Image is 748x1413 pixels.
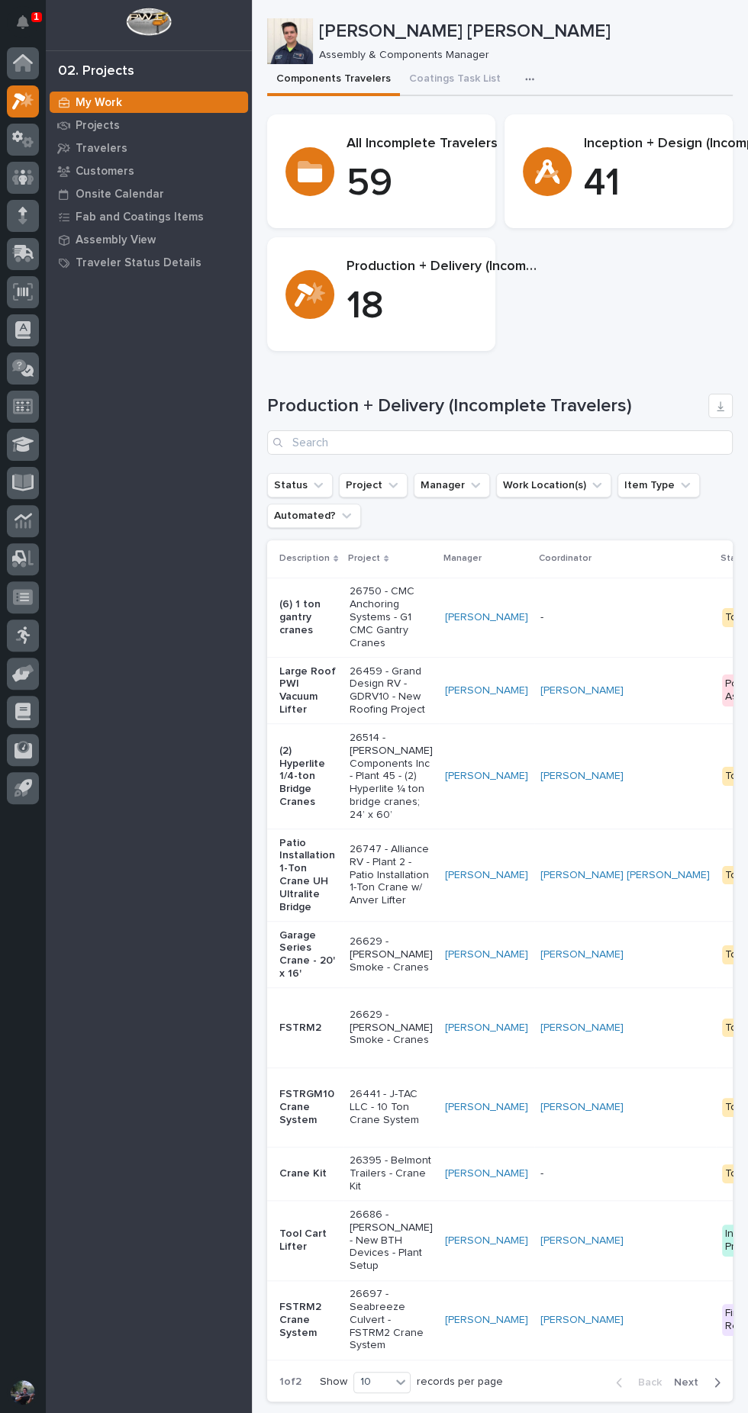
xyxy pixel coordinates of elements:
button: Components Travelers [267,64,400,96]
a: [PERSON_NAME] [540,1314,624,1327]
p: Project [348,550,380,567]
p: My Work [76,96,122,110]
p: 26747 - Alliance RV - Plant 2 - Patio Installation 1-Ton Crane w/ Anver Lifter [350,843,433,907]
p: 26441 - J-TAC LLC - 10 Ton Crane System [350,1088,433,1126]
button: Work Location(s) [496,473,611,497]
a: [PERSON_NAME] [445,869,528,882]
p: Show [320,1376,347,1389]
a: [PERSON_NAME] [540,1022,624,1035]
a: Projects [46,114,252,137]
button: Back [604,1376,668,1389]
p: 26750 - CMC Anchoring Systems - G1 CMC Gantry Cranes [350,585,433,649]
p: Tool Cart Lifter [279,1228,337,1254]
a: [PERSON_NAME] [PERSON_NAME] [540,869,710,882]
button: Project [339,473,408,497]
p: (6) 1 ton gantry cranes [279,598,337,636]
p: Garage Series Crane - 20' x 16' [279,929,337,980]
p: Manager [443,550,482,567]
p: 26697 - Seabreeze Culvert - FSTRM2 Crane System [350,1288,433,1352]
p: [PERSON_NAME] [PERSON_NAME] [319,21,727,43]
p: Patio Installation 1-Ton Crane UH Ultralite Bridge [279,837,337,914]
button: Manager [414,473,490,497]
p: - [540,1167,710,1180]
p: 26629 - [PERSON_NAME] Smoke - Cranes [350,1009,433,1047]
p: Large Roof PWI Vacuum Lifter [279,665,337,716]
p: Traveler Status Details [76,256,202,270]
button: Next [668,1376,733,1389]
a: [PERSON_NAME] [540,948,624,961]
p: 26629 - [PERSON_NAME] Smoke - Cranes [350,935,433,974]
a: [PERSON_NAME] [540,684,624,697]
a: [PERSON_NAME] [540,1234,624,1247]
a: [PERSON_NAME] [540,1101,624,1114]
a: Fab and Coatings Items [46,205,252,228]
p: records per page [417,1376,503,1389]
button: Status [267,473,333,497]
p: Description [279,550,330,567]
p: Travelers [76,142,127,156]
input: Search [267,430,733,455]
a: [PERSON_NAME] [445,684,528,697]
a: [PERSON_NAME] [445,770,528,783]
button: Notifications [7,6,39,38]
img: Workspace Logo [126,8,171,36]
div: Notifications1 [19,15,39,40]
p: Fab and Coatings Items [76,211,204,224]
p: Customers [76,165,134,179]
p: 59 [347,161,498,207]
p: - [540,611,710,624]
p: Production + Delivery (Incomplete) [347,259,538,275]
button: Item Type [617,473,700,497]
p: Assembly & Components Manager [319,49,721,62]
p: 26514 - [PERSON_NAME] Components Inc - Plant 45 - (2) Hyperlite ¼ ton bridge cranes; 24’ x 60’ [350,732,433,822]
div: 10 [354,1373,391,1391]
button: Coatings Task List [400,64,510,96]
p: Projects [76,119,120,133]
a: [PERSON_NAME] [445,1101,528,1114]
p: 26459 - Grand Design RV - GDRV10 - New Roofing Project [350,665,433,716]
p: 1 [34,11,39,22]
p: Coordinator [539,550,592,567]
a: [PERSON_NAME] [445,611,528,624]
a: Traveler Status Details [46,251,252,274]
p: Onsite Calendar [76,188,164,201]
h1: Production + Delivery (Incomplete Travelers) [267,395,702,417]
a: My Work [46,91,252,114]
p: 18 [347,284,538,330]
p: 1 of 2 [267,1363,314,1401]
a: [PERSON_NAME] [445,948,528,961]
p: 26686 - [PERSON_NAME] - New BTH Devices - Plant Setup [350,1209,433,1273]
button: Automated? [267,504,361,528]
div: 02. Projects [58,63,134,80]
a: [PERSON_NAME] [445,1167,528,1180]
a: [PERSON_NAME] [540,770,624,783]
p: Crane Kit [279,1167,337,1180]
button: users-avatar [7,1376,39,1408]
p: FSTRM2 Crane System [279,1301,337,1339]
a: [PERSON_NAME] [445,1314,528,1327]
span: Next [674,1376,708,1389]
p: FSTRGM10 Crane System [279,1088,337,1126]
p: Assembly View [76,233,156,247]
p: All Incomplete Travelers [347,136,498,153]
a: Assembly View [46,228,252,251]
a: [PERSON_NAME] [445,1022,528,1035]
p: (2) Hyperlite 1/4-ton Bridge Cranes [279,745,337,809]
p: 26395 - Belmont Trailers - Crane Kit [350,1154,433,1193]
a: [PERSON_NAME] [445,1234,528,1247]
a: Travelers [46,137,252,159]
a: Customers [46,159,252,182]
a: Onsite Calendar [46,182,252,205]
p: FSTRM2 [279,1022,337,1035]
span: Back [629,1376,662,1389]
